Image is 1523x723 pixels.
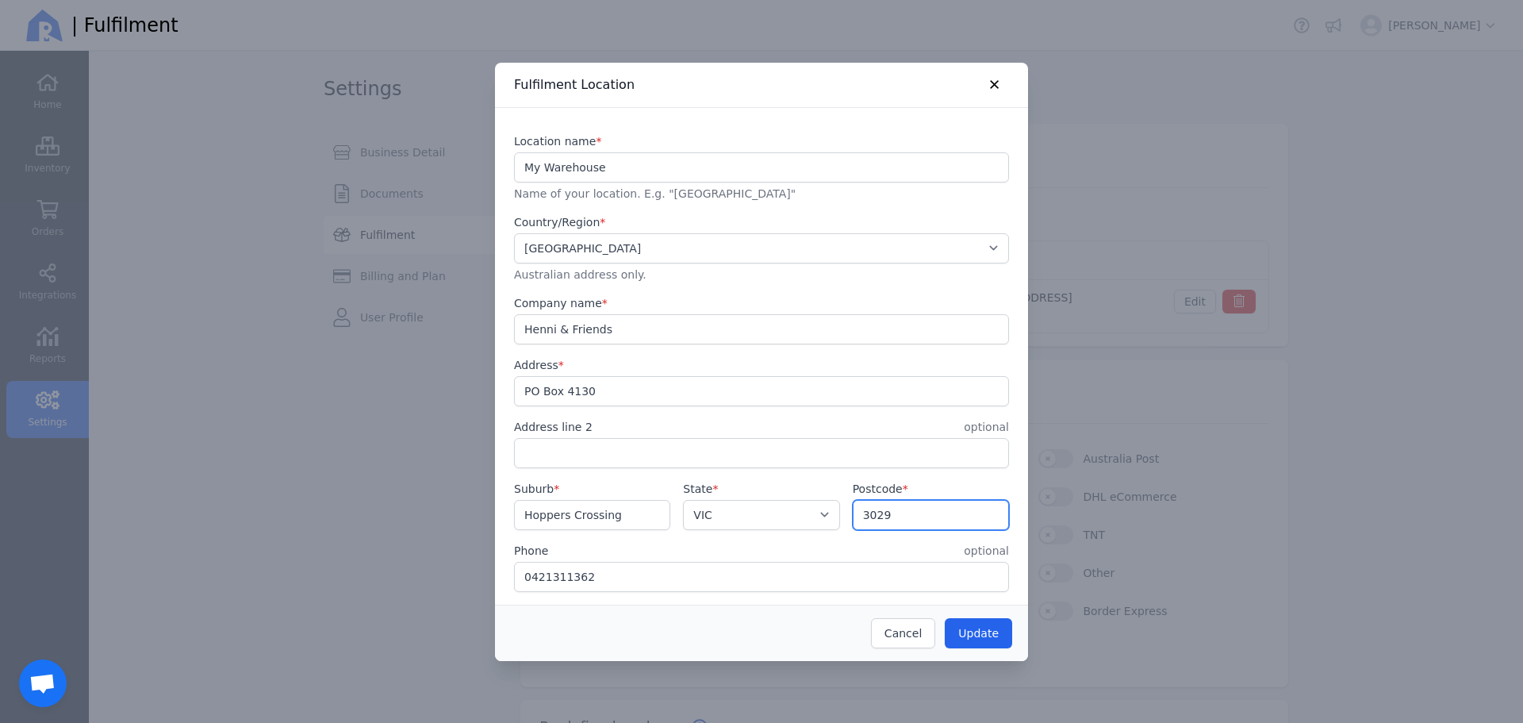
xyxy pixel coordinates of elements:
label: State [683,481,718,497]
label: Suburb [514,481,559,497]
span: | Fulfilment [71,13,178,38]
span: Update [958,627,999,640]
label: Country/Region [514,214,605,230]
span: optional [964,543,1009,559]
p: Australian address only. [514,267,1009,283]
p: Name of your location. E.g. "[GEOGRAPHIC_DATA]" [514,186,1009,202]
label: Location name [514,133,601,149]
span: optional [964,419,1009,435]
label: Company name [514,295,608,311]
a: Open chat [19,660,67,707]
label: Postcode [853,481,908,497]
h3: Fulfilment Location [514,75,635,94]
label: Phone [514,543,548,559]
button: Update [945,618,1012,648]
button: Cancel [871,618,935,648]
span: Cancel [884,627,922,640]
label: Address line 2 [514,419,593,435]
label: Address [514,357,564,373]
